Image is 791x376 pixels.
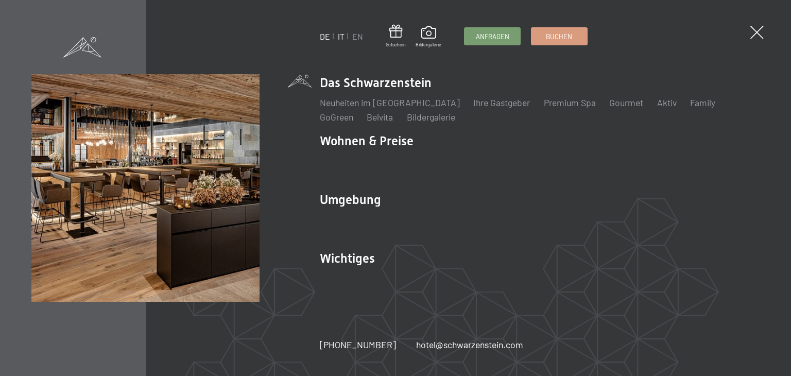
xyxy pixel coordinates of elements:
a: Neuheiten im [GEOGRAPHIC_DATA] [320,97,460,108]
a: Premium Spa [544,97,596,108]
a: Anfragen [465,28,520,45]
a: DE [320,31,330,41]
a: EN [352,31,363,41]
a: Buchen [531,28,587,45]
a: Belvita [367,111,393,123]
a: [PHONE_NUMBER] [320,338,396,351]
a: Gutschein [386,25,406,48]
a: Aktiv [657,97,677,108]
a: Family [690,97,715,108]
span: Gutschein [386,42,406,48]
a: IT [338,31,345,41]
a: Bildergalerie [416,26,441,48]
a: GoGreen [320,111,353,123]
span: Buchen [546,32,572,41]
a: Ihre Gastgeber [473,97,530,108]
span: Bildergalerie [416,42,441,48]
a: hotel@schwarzenstein.com [416,338,523,351]
a: Gourmet [609,97,643,108]
a: Bildergalerie [407,111,455,123]
span: Anfragen [476,32,509,41]
span: [PHONE_NUMBER] [320,339,396,350]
